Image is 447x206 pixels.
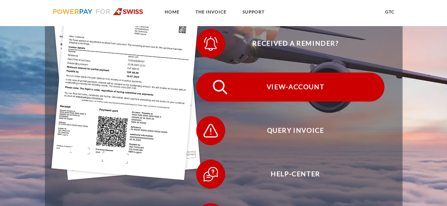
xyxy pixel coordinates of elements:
span: View-Account [207,73,384,102]
button: Query Invoice [196,116,384,145]
button: View-Account [196,73,384,102]
span: Help-Center [207,160,384,189]
span: Received a reminder? [207,29,384,58]
img: qb_search.svg [211,78,229,96]
a: SUPPORT [236,5,270,18]
img: qb_warning.svg [202,121,220,140]
img: qb_help.svg [202,165,220,183]
span: Query Invoice [207,116,384,145]
img: qb_bell.svg [202,34,220,53]
a: THE INVOICE [189,5,232,18]
button: Help-Center [196,160,384,189]
a: Home [158,5,185,18]
a: GTC [379,5,401,18]
button: Received a reminder? [196,29,384,58]
img: logo-swiss.svg [53,8,144,15]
